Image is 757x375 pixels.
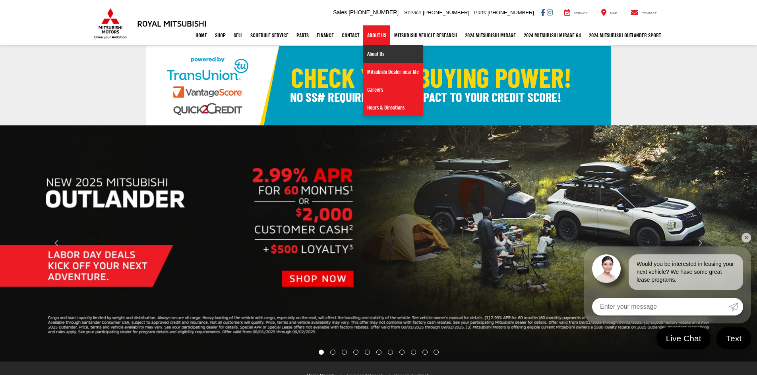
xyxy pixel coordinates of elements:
a: Schedule Service: Opens in a new tab [246,25,292,45]
span: [PHONE_NUMBER] [488,10,534,15]
a: 2024 Mitsubishi Outlander SPORT [585,25,665,45]
a: Facebook: Click to visit our Facebook page [541,9,545,15]
li: Go to slide number 3. [342,350,347,355]
li: Go to slide number 9. [411,350,416,355]
li: Go to slide number 10. [422,350,428,355]
li: Go to slide number 11. [434,350,439,355]
span: Service [574,12,588,15]
a: Hours & Directions [363,99,423,116]
span: Map [610,12,617,15]
span: Service [404,10,421,15]
a: Text [716,327,751,349]
li: Go to slide number 6. [376,350,381,355]
span: Contact [641,12,656,15]
img: Agent profile photo [592,254,621,283]
a: Mitsubishi Vehicle Research [390,25,461,45]
a: 2024 Mitsubishi Mirage G4 [520,25,585,45]
a: Careers [363,81,423,99]
li: Go to slide number 2. [330,350,335,355]
img: Check Your Buying Power [146,46,611,125]
h3: Royal Mitsubishi [137,19,207,28]
img: Mitsubishi [93,8,128,39]
li: Go to slide number 4. [353,350,358,355]
a: About Us [363,25,390,45]
a: Mitsubishi Dealer near Me [363,63,423,81]
a: About Us [363,45,423,63]
a: Submit [729,298,743,315]
li: Go to slide number 1. [319,350,324,355]
li: Go to slide number 8. [399,350,405,355]
a: Finance [313,25,338,45]
input: Enter your message [592,298,729,315]
a: Live Chat [656,327,711,349]
span: Live Chat [662,333,705,344]
a: Parts: Opens in a new tab [292,25,313,45]
a: Sell [230,25,246,45]
li: Go to slide number 5. [365,350,370,355]
a: 2024 Mitsubishi Mirage [461,25,520,45]
span: Parts [474,10,486,15]
a: Contact [338,25,363,45]
li: Go to slide number 7. [388,350,393,355]
span: Text [722,333,745,344]
div: Would you be interested in leasing your next vehicle? We have some great lease programs. [629,254,743,290]
a: Instagram: Click to visit our Instagram page [547,9,553,15]
span: [PHONE_NUMBER] [348,9,399,15]
a: Shop [211,25,230,45]
button: Click to view next picture. [643,141,757,346]
a: Service [558,9,594,17]
a: Home [192,25,211,45]
span: [PHONE_NUMBER] [423,10,469,15]
a: Contact [625,9,663,17]
span: Sales [333,9,347,15]
a: Map [595,9,623,17]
